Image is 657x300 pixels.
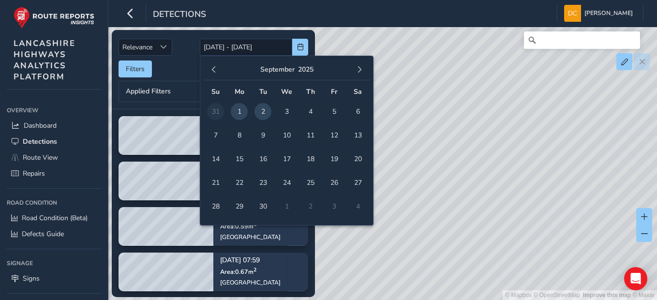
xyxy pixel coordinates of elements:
div: [GEOGRAPHIC_DATA] [220,279,281,286]
a: Defects Guide [7,226,101,242]
span: Defects Guide [22,229,64,239]
span: 4 [302,103,319,120]
span: 15 [231,150,248,167]
span: Tu [259,87,267,96]
span: 16 [254,150,271,167]
span: 12 [326,127,343,144]
a: Route View [7,150,101,165]
span: Mo [235,87,244,96]
span: 23 [254,174,271,191]
span: 25 [302,174,319,191]
span: 21 [207,174,224,191]
span: 22 [231,174,248,191]
div: [GEOGRAPHIC_DATA] [220,233,281,241]
span: 30 [254,198,271,215]
div: Road Condition [7,195,101,210]
span: 13 [349,127,366,144]
span: [PERSON_NAME] [584,5,633,22]
span: 27 [349,174,366,191]
span: 14 [207,150,224,167]
span: 6 [349,103,366,120]
a: Road Condition (Beta) [7,210,101,226]
div: Sort by Date [156,39,172,55]
span: Area: 0.67 m [220,268,256,276]
span: Fr [331,87,337,96]
div: Overview [7,103,101,118]
span: 9 [254,127,271,144]
span: Sa [354,87,362,96]
span: Detections [153,8,206,22]
p: [DATE] 07:59 [220,257,281,264]
div: Signage [7,256,101,270]
button: September [260,65,295,74]
span: Th [306,87,315,96]
span: 11 [302,127,319,144]
button: [PERSON_NAME] [564,5,636,22]
span: 19 [326,150,343,167]
img: rr logo [14,7,94,29]
span: Signs [23,274,40,283]
a: Dashboard [7,118,101,134]
span: Route View [23,153,58,162]
span: 3 [278,103,295,120]
span: Repairs [23,169,45,178]
button: 2025 [298,65,314,74]
span: LANCASHIRE HIGHWAYS ANALYTICS PLATFORM [14,38,75,82]
span: 8 [231,127,248,144]
span: 29 [231,198,248,215]
span: Dashboard [24,121,57,130]
span: 7 [207,127,224,144]
div: Open Intercom Messenger [624,267,647,290]
span: 2 [254,103,271,120]
span: 24 [278,174,295,191]
sup: 2 [254,266,256,273]
span: Road Condition (Beta) [22,213,88,223]
span: Applied Filters [126,88,171,95]
span: Detections [23,137,57,146]
span: Relevance [119,39,156,55]
a: Signs [7,270,101,286]
span: 17 [278,150,295,167]
img: diamond-layout [564,5,581,22]
span: 20 [349,150,366,167]
span: Area: 0.59 m [220,222,256,230]
span: 18 [302,150,319,167]
button: Filters [119,60,152,77]
span: 1 [231,103,248,120]
a: Repairs [7,165,101,181]
input: Search [524,31,640,49]
span: 26 [326,174,343,191]
span: We [281,87,292,96]
span: 10 [278,127,295,144]
a: Detections [7,134,101,150]
span: 5 [326,103,343,120]
span: 28 [207,198,224,215]
span: Su [211,87,220,96]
